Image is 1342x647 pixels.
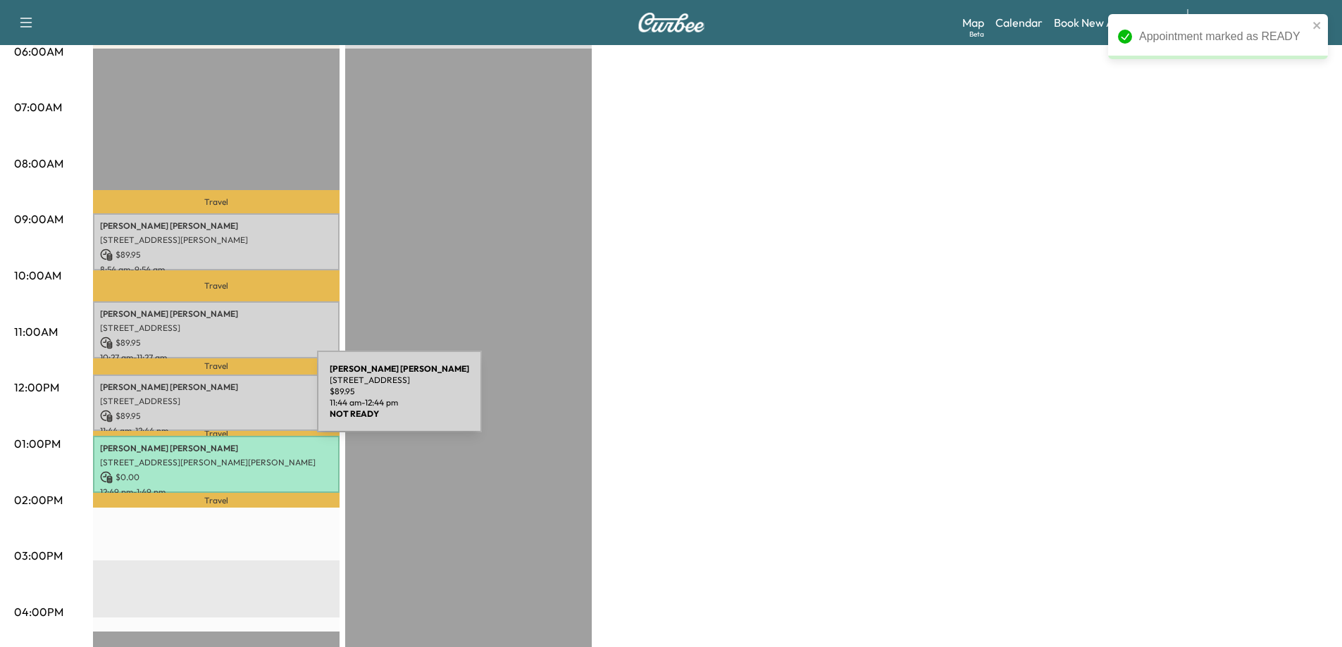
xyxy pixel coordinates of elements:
p: 11:44 am - 12:44 pm [100,425,333,436]
p: 11:44 am - 12:44 pm [330,397,469,408]
p: 06:00AM [14,43,63,60]
p: Travel [93,270,340,301]
p: [PERSON_NAME] [PERSON_NAME] [100,443,333,454]
p: [STREET_ADDRESS][PERSON_NAME][PERSON_NAME] [100,457,333,468]
p: Travel [93,493,340,508]
p: [STREET_ADDRESS] [100,322,333,334]
p: [PERSON_NAME] [PERSON_NAME] [100,382,333,393]
p: 08:00AM [14,155,63,172]
img: Curbee Logo [638,13,705,32]
p: [PERSON_NAME] [PERSON_NAME] [100,308,333,320]
p: [STREET_ADDRESS] [330,375,469,386]
p: 12:49 pm - 1:49 pm [100,486,333,498]
p: 01:00PM [14,435,61,452]
p: 07:00AM [14,99,62,115]
p: [PERSON_NAME] [PERSON_NAME] [100,220,333,232]
p: Travel [93,190,340,213]
a: Book New Appointment [1054,14,1173,31]
button: close [1312,20,1322,31]
a: MapBeta [962,14,984,31]
p: Travel [93,431,340,436]
p: 12:00PM [14,379,59,396]
p: 11:00AM [14,323,58,340]
a: Calendar [995,14,1043,31]
p: [STREET_ADDRESS] [100,396,333,407]
b: NOT READY [330,408,379,419]
p: 10:00AM [14,267,61,284]
p: 09:00AM [14,211,63,227]
p: $ 0.00 [100,471,333,484]
p: 8:54 am - 9:54 am [100,264,333,275]
p: 02:00PM [14,491,63,508]
p: 03:00PM [14,547,63,564]
p: $ 89.95 [100,337,333,349]
div: Appointment marked as READY [1139,28,1308,45]
p: $ 89.95 [330,386,469,397]
p: $ 89.95 [100,410,333,422]
p: $ 89.95 [100,249,333,261]
p: Travel [93,358,340,375]
p: 10:27 am - 11:27 am [100,352,333,363]
p: 04:00PM [14,603,63,620]
b: [PERSON_NAME] [PERSON_NAME] [330,363,469,374]
div: Beta [969,29,984,39]
p: [STREET_ADDRESS][PERSON_NAME] [100,234,333,246]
